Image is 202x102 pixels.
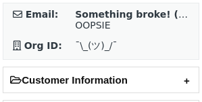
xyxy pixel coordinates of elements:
[75,20,110,31] span: OOPSIE
[24,40,62,51] strong: Org ID:
[26,9,59,20] strong: Email:
[3,67,199,92] h2: Customer Information
[75,40,117,51] span: ¯\_(ツ)_/¯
